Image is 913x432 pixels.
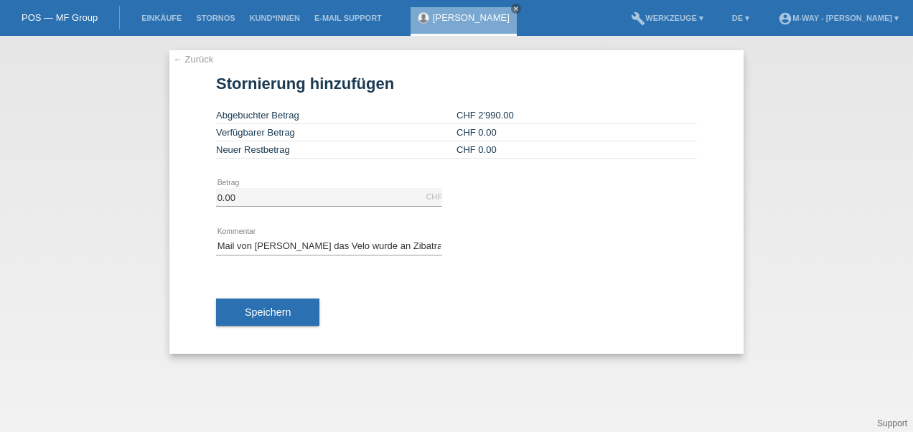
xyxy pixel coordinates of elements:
[245,306,291,318] span: Speichern
[173,54,213,65] a: ← Zurück
[134,14,189,22] a: Einkäufe
[456,144,497,155] span: CHF 0.00
[456,110,514,121] span: CHF 2'990.00
[189,14,242,22] a: Stornos
[216,124,456,141] td: Verfügbarer Betrag
[778,11,792,26] i: account_circle
[725,14,757,22] a: DE ▾
[243,14,307,22] a: Kund*innen
[426,192,442,201] div: CHF
[216,141,456,159] td: Neuer Restbetrag
[216,299,319,326] button: Speichern
[624,14,711,22] a: buildWerkzeuge ▾
[771,14,906,22] a: account_circlem-way - [PERSON_NAME] ▾
[433,12,510,23] a: [PERSON_NAME]
[877,418,907,428] a: Support
[216,75,697,93] h1: Stornierung hinzufügen
[512,5,520,12] i: close
[456,127,497,138] span: CHF 0.00
[511,4,521,14] a: close
[22,12,98,23] a: POS — MF Group
[631,11,645,26] i: build
[307,14,389,22] a: E-Mail Support
[216,107,456,124] td: Abgebuchter Betrag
